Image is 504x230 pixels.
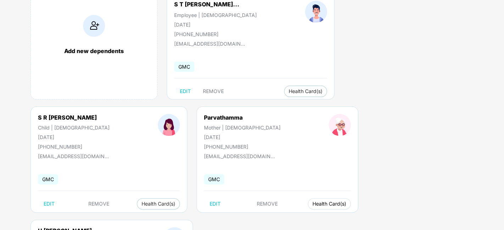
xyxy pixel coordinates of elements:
[174,1,239,8] div: S T [PERSON_NAME]...
[197,86,229,97] button: REMOVE
[180,88,191,94] span: EDIT
[142,202,175,206] span: Health Card(s)
[174,12,257,18] div: Employee | [DEMOGRAPHIC_DATA]
[174,62,194,72] span: GMC
[38,153,109,159] div: [EMAIL_ADDRESS][DOMAIN_NAME]
[38,198,60,209] button: EDIT
[312,202,346,206] span: Health Card(s)
[174,41,245,47] div: [EMAIL_ADDRESS][DOMAIN_NAME]
[305,1,327,23] img: profileImage
[38,114,110,121] div: S R [PERSON_NAME]
[329,114,351,136] img: profileImage
[204,174,224,184] span: GMC
[204,134,281,140] div: [DATE]
[174,86,196,97] button: EDIT
[158,114,180,136] img: profileImage
[38,47,150,54] div: Add new dependents
[284,86,327,97] button: Health Card(s)
[137,198,180,209] button: Health Card(s)
[88,201,109,207] span: REMOVE
[289,90,322,93] span: Health Card(s)
[204,144,281,150] div: [PHONE_NUMBER]
[83,198,115,209] button: REMOVE
[204,153,275,159] div: [EMAIL_ADDRESS][DOMAIN_NAME]
[38,174,58,184] span: GMC
[44,201,55,207] span: EDIT
[38,134,110,140] div: [DATE]
[203,88,224,94] span: REMOVE
[174,22,257,28] div: [DATE]
[257,201,278,207] span: REMOVE
[174,31,257,37] div: [PHONE_NUMBER]
[204,125,281,131] div: Mother | [DEMOGRAPHIC_DATA]
[38,144,110,150] div: [PHONE_NUMBER]
[251,198,283,209] button: REMOVE
[204,114,281,121] div: Parvathamma
[308,198,351,209] button: Health Card(s)
[204,198,226,209] button: EDIT
[83,15,105,37] img: addIcon
[38,125,110,131] div: Child | [DEMOGRAPHIC_DATA]
[210,201,221,207] span: EDIT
